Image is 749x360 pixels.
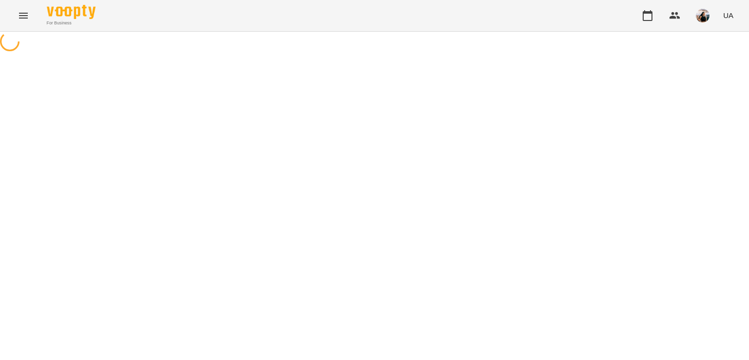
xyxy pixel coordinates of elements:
[719,6,737,24] button: UA
[723,10,733,20] span: UA
[47,5,96,19] img: Voopty Logo
[47,20,96,26] span: For Business
[696,9,710,22] img: f25c141d8d8634b2a8fce9f0d709f9df.jpg
[12,4,35,27] button: Menu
